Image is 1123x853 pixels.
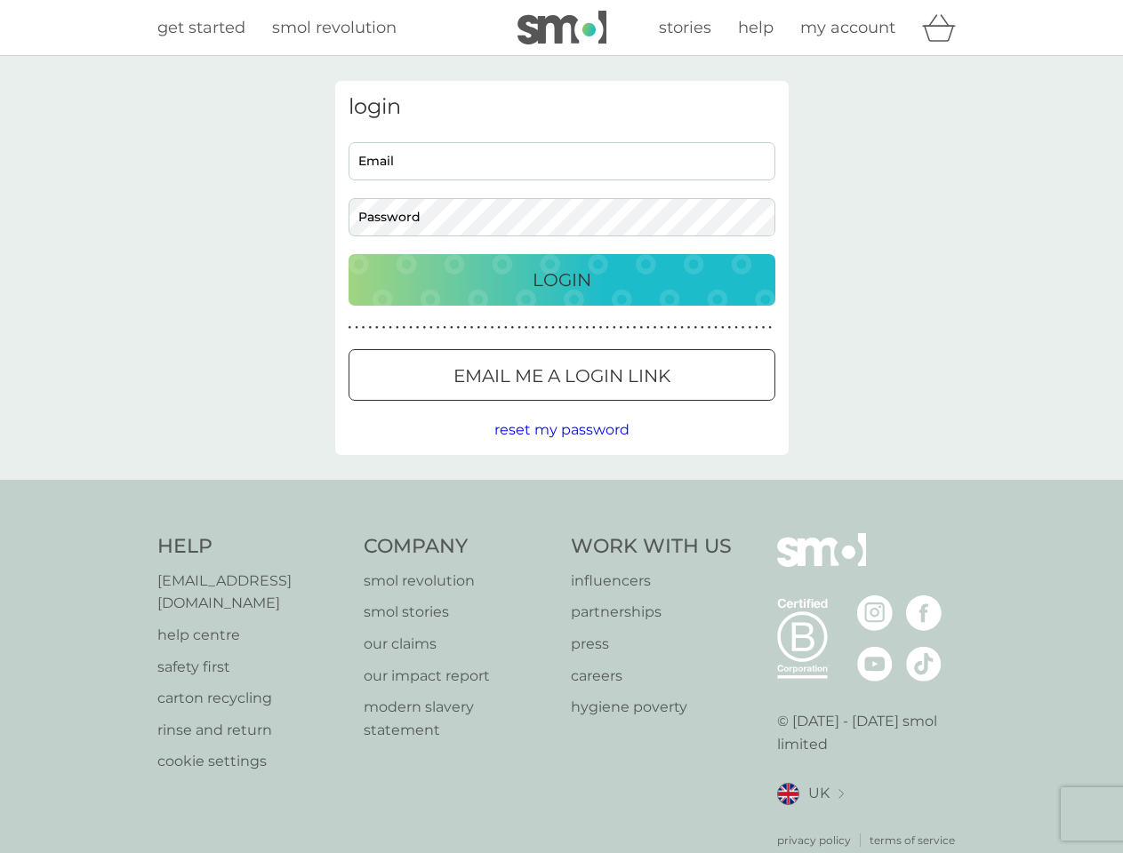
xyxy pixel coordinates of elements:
[157,570,347,615] a: [EMAIL_ADDRESS][DOMAIN_NAME]
[734,323,738,332] p: ●
[497,323,501,332] p: ●
[708,323,711,332] p: ●
[517,11,606,44] img: smol
[531,323,534,332] p: ●
[409,323,413,332] p: ●
[477,323,480,332] p: ●
[738,18,774,37] span: help
[572,323,575,332] p: ●
[571,601,732,624] a: partnerships
[157,656,347,679] p: safety first
[450,323,453,332] p: ●
[533,266,591,294] p: Login
[585,323,589,332] p: ●
[755,323,758,332] p: ●
[157,687,347,710] a: carton recycling
[721,323,725,332] p: ●
[800,15,895,41] a: my account
[738,15,774,41] a: help
[777,710,967,755] p: © [DATE] - [DATE] smol limited
[157,533,347,561] h4: Help
[429,323,433,332] p: ●
[599,323,603,332] p: ●
[416,323,420,332] p: ●
[382,323,386,332] p: ●
[389,323,392,332] p: ●
[364,533,553,561] h4: Company
[494,421,630,438] span: reset my password
[660,323,663,332] p: ●
[620,323,623,332] p: ●
[484,323,487,332] p: ●
[403,323,406,332] p: ●
[525,323,528,332] p: ●
[571,696,732,719] a: hygiene poverty
[157,719,347,742] a: rinse and return
[777,783,799,805] img: UK flag
[494,419,630,442] button: reset my password
[654,323,657,332] p: ●
[659,18,711,37] span: stories
[674,323,678,332] p: ●
[571,570,732,593] a: influencers
[768,323,772,332] p: ●
[157,18,245,37] span: get started
[742,323,745,332] p: ●
[728,323,732,332] p: ●
[364,633,553,656] a: our claims
[566,323,569,332] p: ●
[571,633,732,656] a: press
[349,349,775,401] button: Email me a login link
[857,595,893,631] img: visit the smol Instagram page
[906,595,942,631] img: visit the smol Facebook page
[157,750,347,773] a: cookie settings
[639,323,643,332] p: ●
[157,624,347,647] a: help centre
[443,323,446,332] p: ●
[364,601,553,624] a: smol stories
[694,323,697,332] p: ●
[838,789,844,799] img: select a new location
[375,323,379,332] p: ●
[272,15,397,41] a: smol revolution
[922,10,967,45] div: basket
[800,18,895,37] span: my account
[362,323,365,332] p: ●
[701,323,704,332] p: ●
[906,646,942,682] img: visit the smol Tiktok page
[646,323,650,332] p: ●
[517,323,521,332] p: ●
[762,323,766,332] p: ●
[870,832,955,849] a: terms of service
[437,323,440,332] p: ●
[364,570,553,593] a: smol revolution
[571,665,732,688] a: careers
[680,323,684,332] p: ●
[396,323,399,332] p: ●
[470,323,474,332] p: ●
[364,696,553,741] a: modern slavery statement
[613,323,616,332] p: ●
[157,15,245,41] a: get started
[545,323,549,332] p: ●
[714,323,718,332] p: ●
[667,323,670,332] p: ●
[748,323,751,332] p: ●
[659,15,711,41] a: stories
[777,832,851,849] a: privacy policy
[453,362,670,390] p: Email me a login link
[491,323,494,332] p: ●
[808,782,830,805] span: UK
